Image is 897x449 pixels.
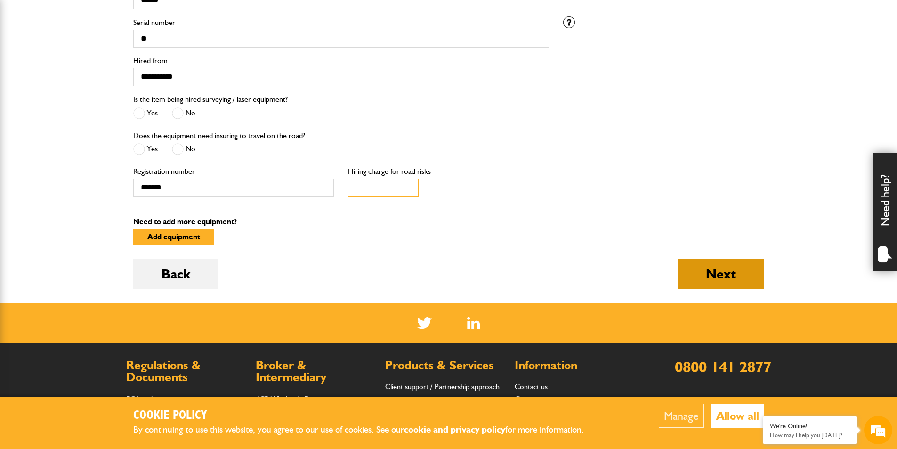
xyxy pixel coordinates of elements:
[417,317,432,329] img: Twitter
[133,423,599,437] p: By continuing to use this website, you agree to our use of cookies. See our for more information.
[12,143,172,163] input: Enter your phone number
[256,359,376,384] h2: Broker & Intermediary
[172,143,195,155] label: No
[12,115,172,136] input: Enter your email address
[133,96,288,103] label: Is the item being hired surveying / laser equipment?
[128,290,171,303] em: Start Chat
[770,432,850,439] p: How may I help you today?
[678,259,764,289] button: Next
[133,107,158,119] label: Yes
[126,394,181,403] a: FCA authorisation
[133,259,218,289] button: Back
[467,317,480,329] img: Linked In
[256,394,328,403] a: JCB Wholesale Division
[16,52,40,65] img: d_20077148190_company_1631870298795_20077148190
[49,53,158,65] div: Chat with us now
[770,422,850,430] div: We're Online!
[385,382,500,391] a: Client support / Partnership approach
[515,382,548,391] a: Contact us
[515,359,635,372] h2: Information
[675,358,771,376] a: 0800 141 2877
[126,359,246,384] h2: Regulations & Documents
[133,408,599,423] h2: Cookie Policy
[133,168,334,175] label: Registration number
[172,107,195,119] label: No
[515,394,539,403] a: Careers
[133,57,549,65] label: Hired from
[385,359,505,372] h2: Products & Services
[659,404,704,428] button: Manage
[133,132,305,139] label: Does the equipment need insuring to travel on the road?
[711,404,764,428] button: Allow all
[133,143,158,155] label: Yes
[154,5,177,27] div: Minimize live chat window
[12,87,172,108] input: Enter your last name
[467,317,480,329] a: LinkedIn
[12,171,172,282] textarea: Type your message and hit 'Enter'
[133,19,549,26] label: Serial number
[133,218,764,226] p: Need to add more equipment?
[873,153,897,271] div: Need help?
[404,424,505,435] a: cookie and privacy policy
[133,229,214,245] button: Add equipment
[348,168,549,175] label: Hiring charge for road risks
